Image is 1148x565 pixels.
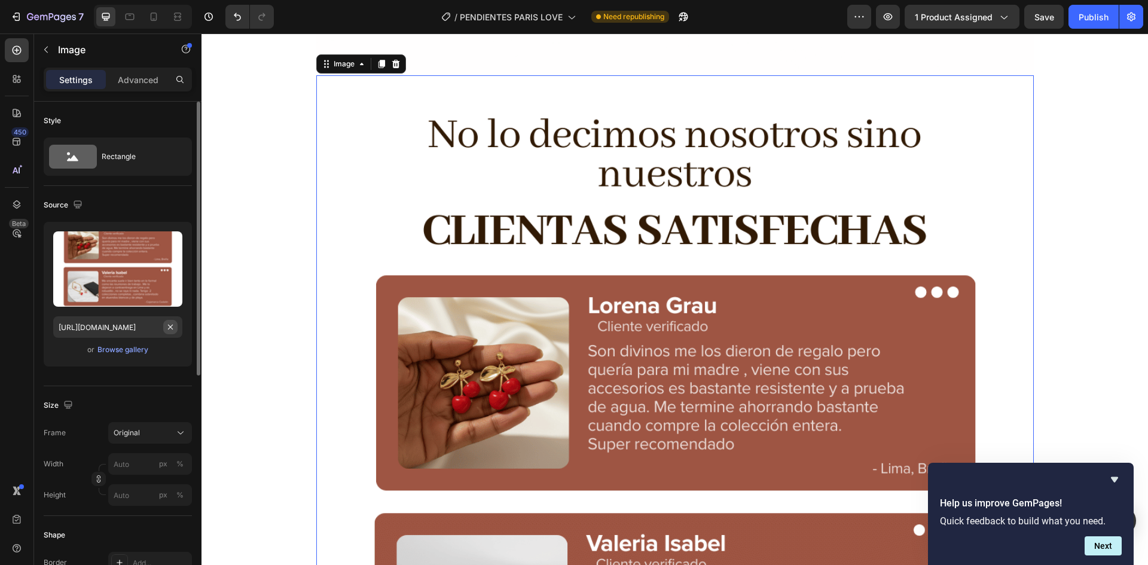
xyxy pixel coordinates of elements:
div: Style [44,115,61,126]
button: 7 [5,5,89,29]
input: px% [108,453,192,475]
span: Need republishing [603,11,664,22]
label: Frame [44,427,66,438]
button: Original [108,422,192,444]
button: 1 product assigned [905,5,1019,29]
p: Advanced [118,74,158,86]
div: Image [130,25,155,36]
div: Shape [44,530,65,540]
label: Width [44,459,63,469]
div: Publish [1079,11,1109,23]
input: px% [108,484,192,506]
div: px [159,490,167,500]
button: px [173,488,187,502]
iframe: Design area [201,33,1148,565]
button: Next question [1085,536,1122,555]
div: Rectangle [102,143,175,170]
div: Browse gallery [97,344,148,355]
span: Original [114,427,140,438]
div: 450 [11,127,29,137]
div: % [176,490,184,500]
input: https://example.com/image.jpg [53,316,182,338]
p: Quick feedback to build what you need. [940,515,1122,527]
div: Size [44,398,75,414]
div: Beta [9,219,29,228]
div: Undo/Redo [225,5,274,29]
button: Publish [1068,5,1119,29]
h2: Help us improve GemPages! [940,496,1122,511]
div: % [176,459,184,469]
button: Browse gallery [97,344,149,356]
div: Help us improve GemPages! [940,472,1122,555]
div: px [159,459,167,469]
button: Hide survey [1107,472,1122,487]
span: Save [1034,12,1054,22]
p: Settings [59,74,93,86]
span: 1 product assigned [915,11,993,23]
button: % [156,457,170,471]
label: Height [44,490,66,500]
button: px [173,457,187,471]
span: / [454,11,457,23]
p: 7 [78,10,84,24]
div: Source [44,197,85,213]
span: or [87,343,94,357]
span: PENDIENTES PARIS LOVE [460,11,563,23]
button: % [156,488,170,502]
button: Save [1024,5,1064,29]
img: preview-image [53,231,182,307]
p: Image [58,42,160,57]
